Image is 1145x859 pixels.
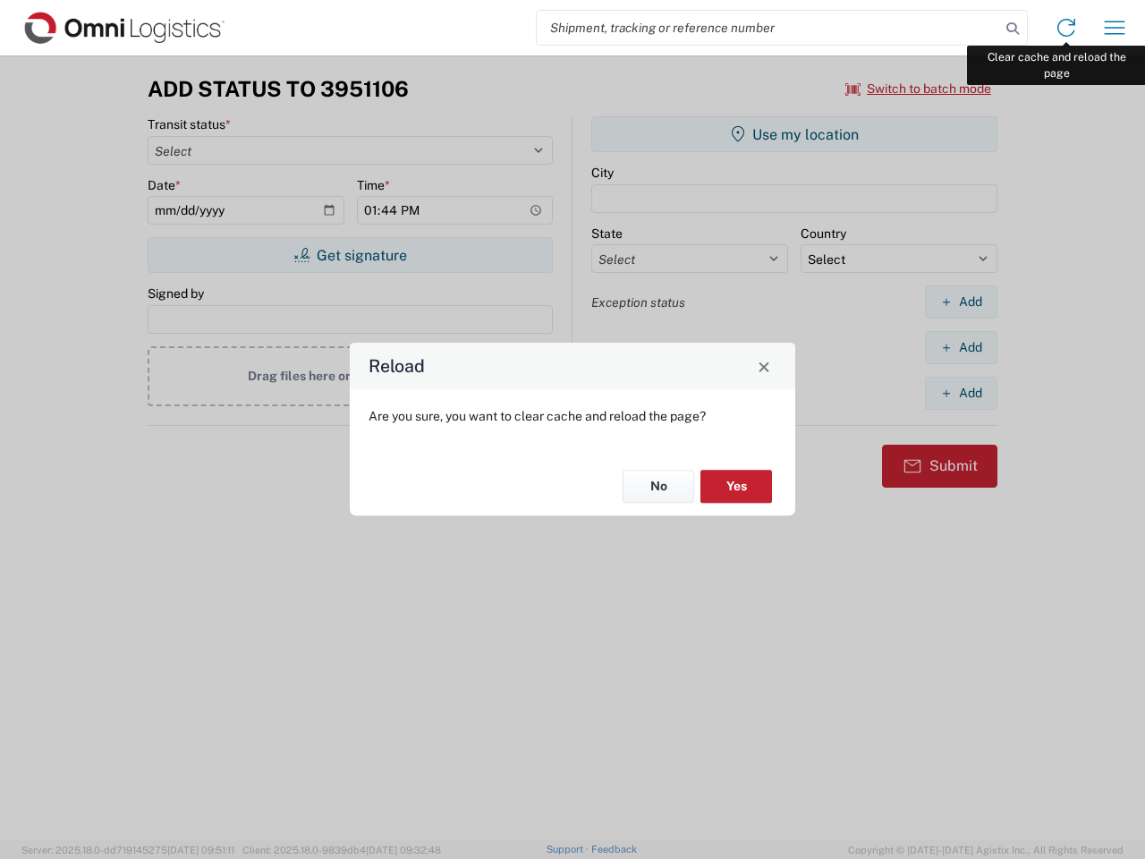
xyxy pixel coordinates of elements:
button: No [623,470,694,503]
button: Close [751,353,776,378]
p: Are you sure, you want to clear cache and reload the page? [369,408,776,424]
h4: Reload [369,353,425,379]
input: Shipment, tracking or reference number [537,11,1000,45]
button: Yes [700,470,772,503]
